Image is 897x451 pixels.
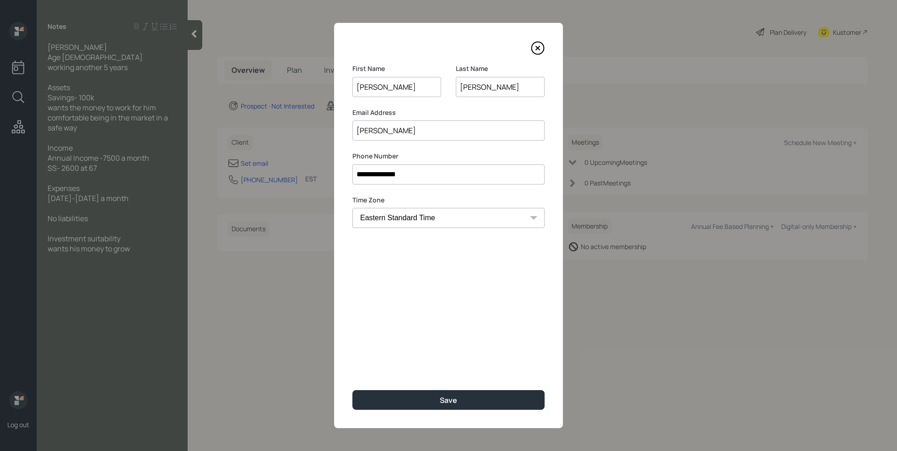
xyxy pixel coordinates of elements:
label: Phone Number [352,152,545,161]
button: Save [352,390,545,410]
label: Time Zone [352,196,545,205]
div: Save [440,395,457,405]
label: Last Name [456,64,545,73]
label: First Name [352,64,441,73]
label: Email Address [352,108,545,117]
